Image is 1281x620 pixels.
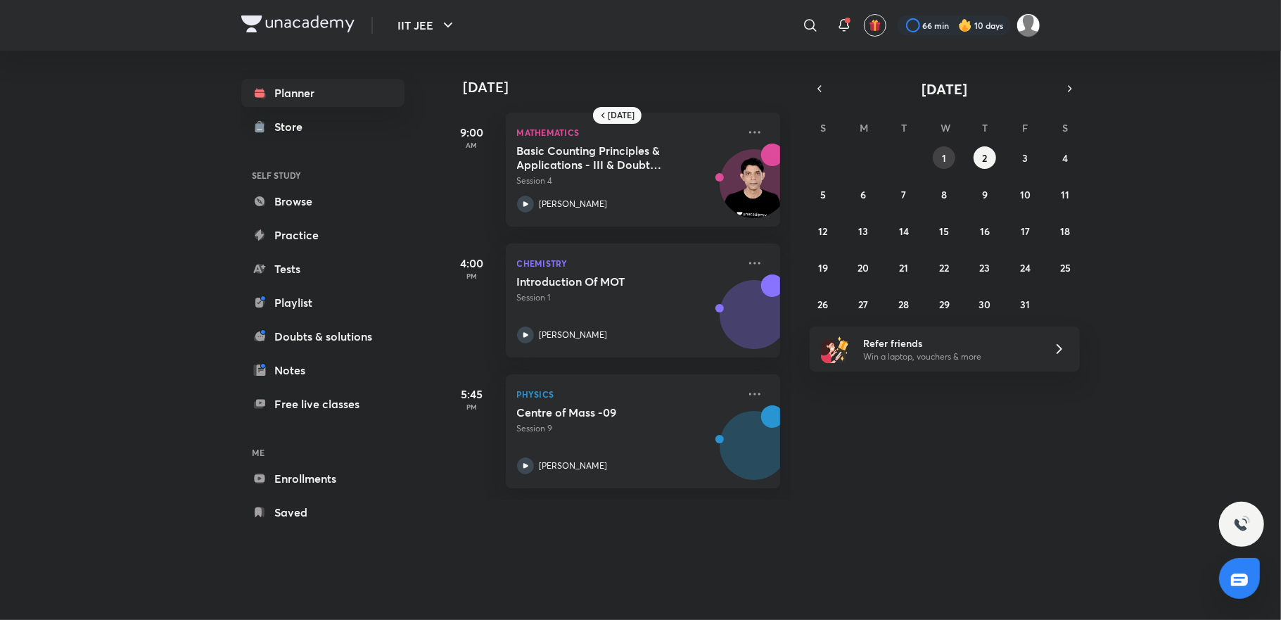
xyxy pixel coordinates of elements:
[974,183,996,205] button: October 9, 2025
[829,79,1060,99] button: [DATE]
[893,220,915,242] button: October 14, 2025
[517,175,738,187] p: Session 4
[858,261,869,274] abbr: October 20, 2025
[1014,146,1036,169] button: October 3, 2025
[1020,298,1030,311] abbr: October 31, 2025
[861,188,867,201] abbr: October 6, 2025
[703,274,780,372] img: unacademy
[1014,293,1036,315] button: October 31, 2025
[241,322,404,350] a: Doubts & solutions
[517,422,738,435] p: Session 9
[241,289,404,317] a: Playlist
[517,124,738,141] p: Mathematics
[241,390,404,418] a: Free live classes
[982,121,988,134] abbr: Thursday
[863,336,1036,350] h6: Refer friends
[1054,183,1077,205] button: October 11, 2025
[1016,13,1040,37] img: Aayush Kumar Jha
[941,188,947,201] abbr: October 8, 2025
[859,298,869,311] abbr: October 27, 2025
[812,293,834,315] button: October 26, 2025
[720,157,788,224] img: Avatar
[444,403,500,411] p: PM
[864,14,886,37] button: avatar
[958,18,972,32] img: streak
[821,335,849,363] img: referral
[982,151,987,165] abbr: October 2, 2025
[818,298,829,311] abbr: October 26, 2025
[902,188,907,201] abbr: October 7, 2025
[942,151,946,165] abbr: October 1, 2025
[241,187,404,215] a: Browse
[275,118,312,135] div: Store
[1014,220,1036,242] button: October 17, 2025
[980,224,990,238] abbr: October 16, 2025
[974,146,996,169] button: October 2, 2025
[982,188,988,201] abbr: October 9, 2025
[464,79,794,96] h4: [DATE]
[1014,256,1036,279] button: October 24, 2025
[933,256,955,279] button: October 22, 2025
[444,272,500,280] p: PM
[390,11,465,39] button: IIT JEE
[941,121,950,134] abbr: Wednesday
[241,464,404,493] a: Enrollments
[241,221,404,249] a: Practice
[893,256,915,279] button: October 21, 2025
[1014,183,1036,205] button: October 10, 2025
[241,356,404,384] a: Notes
[939,298,950,311] abbr: October 29, 2025
[812,183,834,205] button: October 5, 2025
[901,121,907,134] abbr: Tuesday
[818,261,828,274] abbr: October 19, 2025
[863,350,1036,363] p: Win a laptop, vouchers & more
[900,261,909,274] abbr: October 21, 2025
[899,298,910,311] abbr: October 28, 2025
[860,121,869,134] abbr: Monday
[1060,261,1071,274] abbr: October 25, 2025
[819,224,828,238] abbr: October 12, 2025
[939,261,949,274] abbr: October 22, 2025
[853,183,875,205] button: October 6, 2025
[1063,121,1069,134] abbr: Saturday
[1063,151,1069,165] abbr: October 4, 2025
[241,113,404,141] a: Store
[933,293,955,315] button: October 29, 2025
[893,183,915,205] button: October 7, 2025
[1062,188,1070,201] abbr: October 11, 2025
[853,256,875,279] button: October 20, 2025
[517,144,692,172] h5: Basic Counting Principles & Applications - III & Doubt Clearing Session
[893,293,915,315] button: October 28, 2025
[444,386,500,403] h5: 5:45
[812,256,834,279] button: October 19, 2025
[540,460,608,472] p: [PERSON_NAME]
[922,80,967,99] span: [DATE]
[853,220,875,242] button: October 13, 2025
[979,298,990,311] abbr: October 30, 2025
[1020,188,1031,201] abbr: October 10, 2025
[933,183,955,205] button: October 8, 2025
[933,146,955,169] button: October 1, 2025
[1054,146,1077,169] button: October 4, 2025
[1020,261,1031,274] abbr: October 24, 2025
[1022,121,1028,134] abbr: Friday
[974,293,996,315] button: October 30, 2025
[853,293,875,315] button: October 27, 2025
[540,198,608,210] p: [PERSON_NAME]
[1054,256,1077,279] button: October 25, 2025
[1061,224,1071,238] abbr: October 18, 2025
[703,405,780,502] img: unacademy
[517,255,738,272] p: Chemistry
[820,121,826,134] abbr: Sunday
[869,19,881,32] img: avatar
[517,274,692,289] h5: Introduction Of MOT
[820,188,826,201] abbr: October 5, 2025
[241,15,355,32] img: Company Logo
[241,255,404,283] a: Tests
[608,110,635,121] h6: [DATE]
[517,386,738,403] p: Physics
[540,329,608,341] p: [PERSON_NAME]
[241,79,404,107] a: Planner
[939,224,949,238] abbr: October 15, 2025
[517,291,738,304] p: Session 1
